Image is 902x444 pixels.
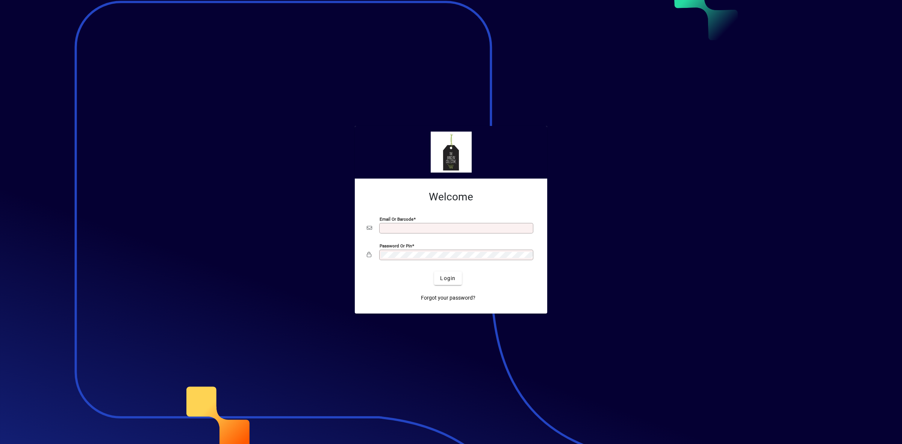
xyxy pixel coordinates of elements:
[421,294,475,302] span: Forgot your password?
[440,274,456,282] span: Login
[434,271,462,285] button: Login
[418,291,478,305] a: Forgot your password?
[380,217,413,222] mat-label: Email or Barcode
[380,243,412,249] mat-label: Password or Pin
[367,191,535,203] h2: Welcome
